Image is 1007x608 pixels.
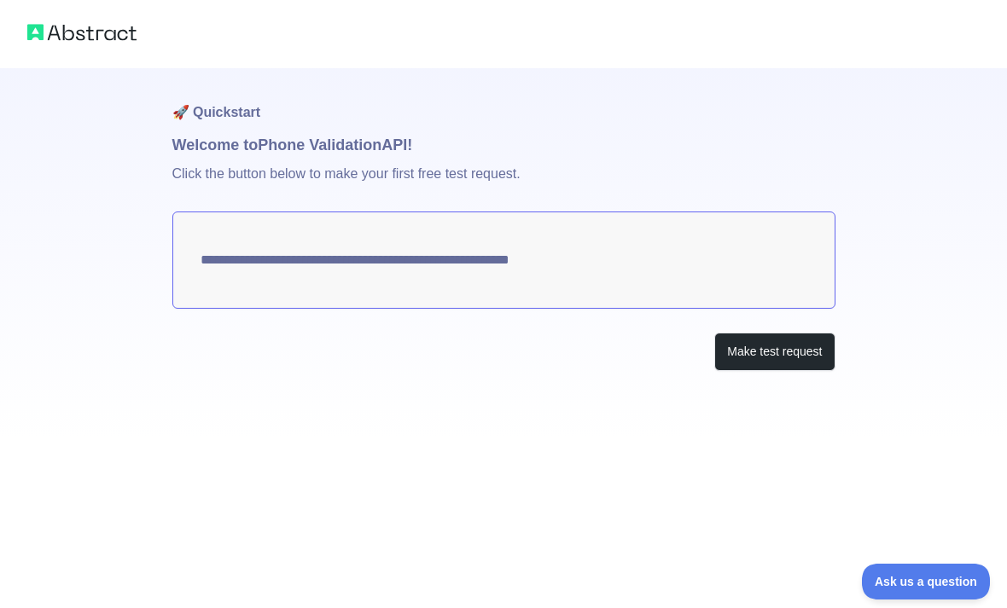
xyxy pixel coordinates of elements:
[172,68,835,133] h1: 🚀 Quickstart
[714,333,835,371] button: Make test request
[172,157,835,211] p: Click the button below to make your first free test request.
[172,133,835,157] h1: Welcome to Phone Validation API!
[27,20,137,44] img: Abstract logo
[862,564,990,599] iframe: Toggle Customer Support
